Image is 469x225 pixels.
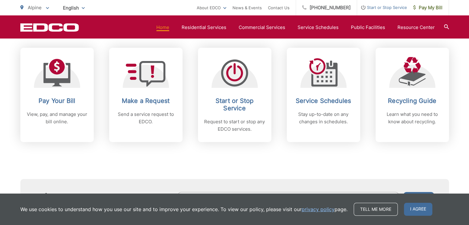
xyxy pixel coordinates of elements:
[197,4,226,11] a: About EDCO
[20,206,348,213] p: We use cookies to understand how you use our site and to improve your experience. To view our pol...
[182,24,226,31] a: Residential Services
[20,48,94,142] a: Pay Your Bill View, pay, and manage your bill online.
[109,48,183,142] a: Make a Request Send a service request to EDCO.
[28,5,42,10] span: Alpine
[115,97,176,104] h2: Make a Request
[413,4,442,11] span: Pay My Bill
[268,4,290,11] a: Contact Us
[287,48,360,142] a: Service Schedules Stay up-to-date on any changes in schedules.
[115,111,176,125] p: Send a service request to EDCO.
[178,192,399,206] input: Enter your email address...
[232,4,262,11] a: News & Events
[58,2,89,13] span: English
[156,24,169,31] a: Home
[27,97,88,104] h2: Pay Your Bill
[293,97,354,104] h2: Service Schedules
[204,118,265,133] p: Request to start or stop any EDCO services.
[302,206,335,213] a: privacy policy
[239,24,285,31] a: Commercial Services
[397,24,435,31] a: Resource Center
[60,193,172,205] h4: Subscribe to EDCO service alerts, upcoming events & environmental news:
[204,97,265,112] h2: Start or Stop Service
[293,111,354,125] p: Stay up-to-date on any changes in schedules.
[20,23,79,32] a: EDCD logo. Return to the homepage.
[298,24,339,31] a: Service Schedules
[351,24,385,31] a: Public Facilities
[27,111,88,125] p: View, pay, and manage your bill online.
